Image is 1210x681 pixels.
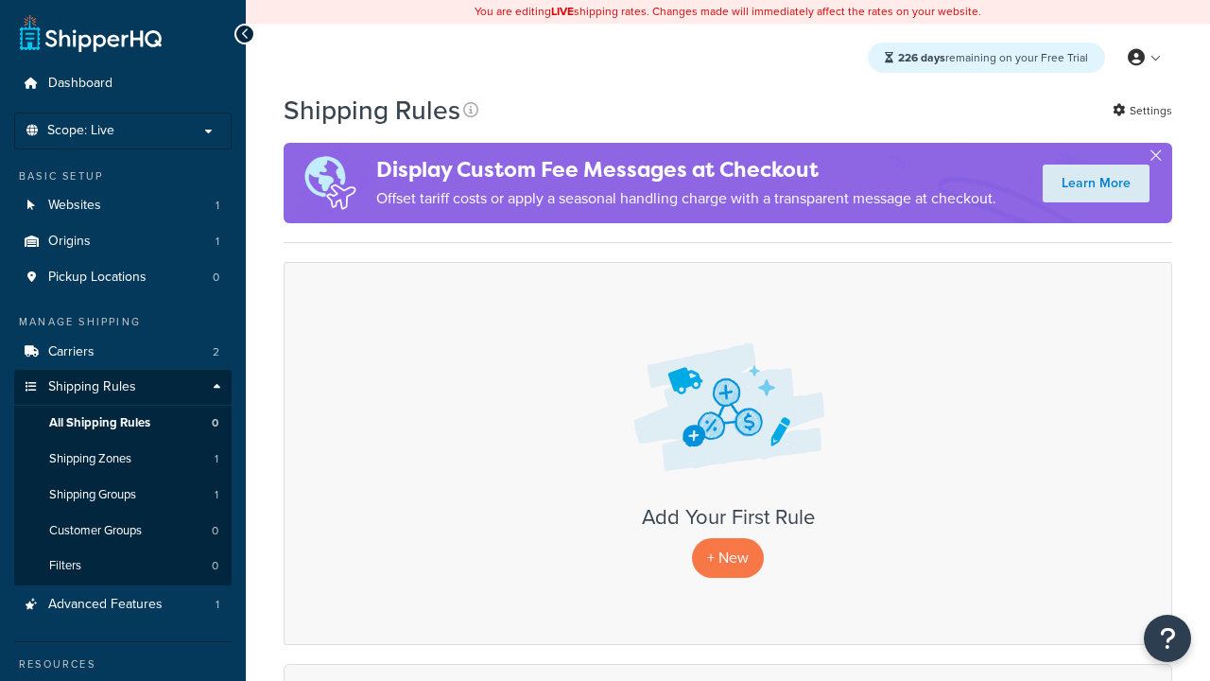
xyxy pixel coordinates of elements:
span: 1 [215,487,218,503]
li: Shipping Rules [14,370,232,585]
a: Shipping Groups 1 [14,478,232,513]
a: ShipperHQ Home [20,14,162,52]
li: Carriers [14,335,232,370]
li: Pickup Locations [14,260,232,295]
a: Origins 1 [14,224,232,259]
span: 0 [213,270,219,286]
h4: Display Custom Fee Messages at Checkout [376,154,996,185]
div: remaining on your Free Trial [868,43,1105,73]
span: Filters [49,558,81,574]
span: Carriers [48,344,95,360]
span: Shipping Zones [49,451,131,467]
div: Resources [14,656,232,672]
li: Shipping Zones [14,442,232,477]
span: Websites [48,198,101,214]
li: Origins [14,224,232,259]
div: Basic Setup [14,168,232,184]
a: Filters 0 [14,549,232,584]
li: Filters [14,549,232,584]
h3: Add Your First Rule [303,506,1152,529]
a: Dashboard [14,66,232,101]
li: All Shipping Rules [14,406,232,441]
span: Shipping Groups [49,487,136,503]
span: 1 [216,234,219,250]
button: Open Resource Center [1144,615,1191,662]
span: 0 [212,558,218,574]
span: 0 [212,415,218,431]
span: Shipping Rules [48,379,136,395]
span: 1 [216,198,219,214]
a: Advanced Features 1 [14,587,232,622]
a: Shipping Rules [14,370,232,405]
p: Offset tariff costs or apply a seasonal handling charge with a transparent message at checkout. [376,185,996,212]
p: + New [692,538,764,577]
span: Origins [48,234,91,250]
span: All Shipping Rules [49,415,150,431]
span: 2 [213,344,219,360]
a: All Shipping Rules 0 [14,406,232,441]
a: Settings [1113,97,1172,124]
li: Shipping Groups [14,478,232,513]
a: Pickup Locations 0 [14,260,232,295]
h1: Shipping Rules [284,92,460,129]
img: duties-banner-06bc72dcb5fe05cb3f9472aba00be2ae8eb53ab6f0d8bb03d382ba314ac3c341.png [284,143,376,223]
span: 1 [215,451,218,467]
a: Learn More [1043,165,1149,202]
span: 1 [216,597,219,613]
span: Customer Groups [49,523,142,539]
span: Scope: Live [47,123,114,139]
li: Advanced Features [14,587,232,622]
span: 0 [212,523,218,539]
span: Pickup Locations [48,270,147,286]
a: Websites 1 [14,188,232,223]
li: Websites [14,188,232,223]
strong: 226 days [898,49,945,66]
a: Customer Groups 0 [14,514,232,549]
li: Customer Groups [14,514,232,549]
a: Carriers 2 [14,335,232,370]
div: Manage Shipping [14,314,232,330]
b: LIVE [551,3,574,20]
a: Shipping Zones 1 [14,442,232,477]
span: Dashboard [48,76,112,92]
span: Advanced Features [48,597,163,613]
